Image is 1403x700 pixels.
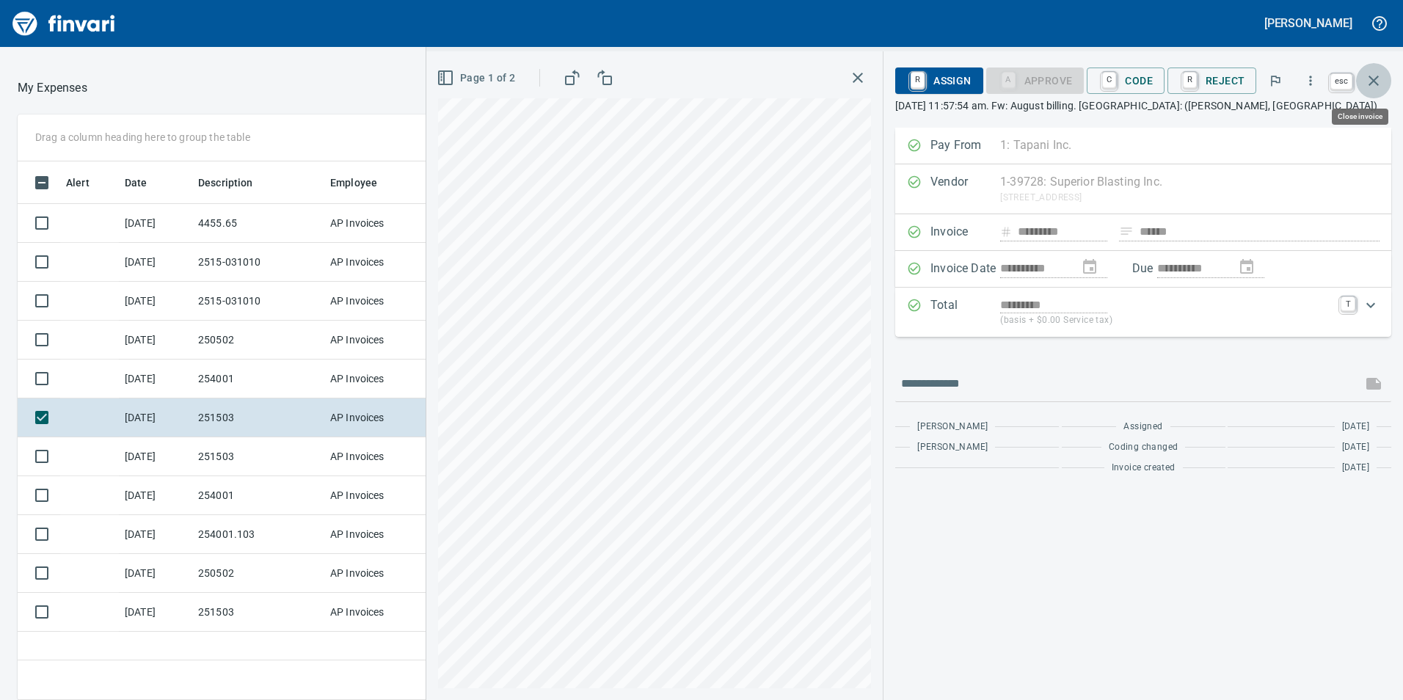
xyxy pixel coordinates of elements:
a: C [1102,72,1116,88]
td: 2515-031010 [192,282,324,321]
span: Assigned [1123,420,1162,434]
td: [DATE] [119,360,192,398]
td: 2515-031010 [192,243,324,282]
td: [DATE] [119,476,192,515]
div: Expand [895,288,1391,337]
td: AP Invoices [324,204,434,243]
td: AP Invoices [324,554,434,593]
td: AP Invoices [324,321,434,360]
td: [DATE] [119,515,192,554]
td: 254001 [192,360,324,398]
button: [PERSON_NAME] [1261,12,1356,34]
a: R [1183,72,1197,88]
p: Drag a column heading here to group the table [35,130,250,145]
span: Date [125,174,167,192]
span: Invoice created [1112,461,1176,475]
span: Description [198,174,253,192]
span: Page 1 of 2 [440,69,515,87]
td: 251503 [192,437,324,476]
button: RReject [1167,68,1256,94]
a: esc [1330,73,1352,90]
button: CCode [1087,68,1165,94]
td: 251503 [192,398,324,437]
td: [DATE] [119,282,192,321]
td: AP Invoices [324,476,434,515]
p: Total [930,296,1000,328]
p: My Expenses [18,79,87,97]
td: 4455.65 [192,204,324,243]
span: Alert [66,174,90,192]
span: Alert [66,174,109,192]
td: AP Invoices [324,437,434,476]
td: [DATE] [119,398,192,437]
td: [DATE] [119,321,192,360]
td: [DATE] [119,437,192,476]
span: Assign [907,68,971,93]
span: Description [198,174,272,192]
td: AP Invoices [324,593,434,632]
td: [DATE] [119,204,192,243]
p: (basis + $0.00 Service tax) [1000,313,1332,328]
div: Coding Required [986,73,1085,86]
button: Page 1 of 2 [434,65,521,92]
span: Coding changed [1109,440,1178,455]
a: T [1341,296,1355,311]
td: AP Invoices [324,243,434,282]
span: Employee [330,174,396,192]
button: More [1294,65,1327,97]
img: Finvari [9,6,119,41]
span: Reject [1179,68,1245,93]
td: [DATE] [119,243,192,282]
td: 251503 [192,593,324,632]
span: [PERSON_NAME] [917,440,988,455]
a: R [911,72,925,88]
td: 254001 [192,476,324,515]
td: 250502 [192,554,324,593]
nav: breadcrumb [18,79,87,97]
button: Flag [1259,65,1291,97]
span: Code [1098,68,1153,93]
p: [DATE] 11:57:54 am. Fw: August billing. [GEOGRAPHIC_DATA]: ([PERSON_NAME], [GEOGRAPHIC_DATA]) [895,98,1391,113]
td: 254001.103 [192,515,324,554]
span: Date [125,174,147,192]
h5: [PERSON_NAME] [1264,15,1352,31]
td: AP Invoices [324,398,434,437]
td: AP Invoices [324,282,434,321]
span: This records your message into the invoice and notifies anyone mentioned [1356,366,1391,401]
td: [DATE] [119,593,192,632]
td: [DATE] [119,554,192,593]
td: AP Invoices [324,515,434,554]
span: Employee [330,174,377,192]
span: [DATE] [1342,461,1369,475]
td: 250502 [192,321,324,360]
span: [PERSON_NAME] [917,420,988,434]
button: RAssign [895,68,983,94]
td: AP Invoices [324,360,434,398]
span: [DATE] [1342,420,1369,434]
span: [DATE] [1342,440,1369,455]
